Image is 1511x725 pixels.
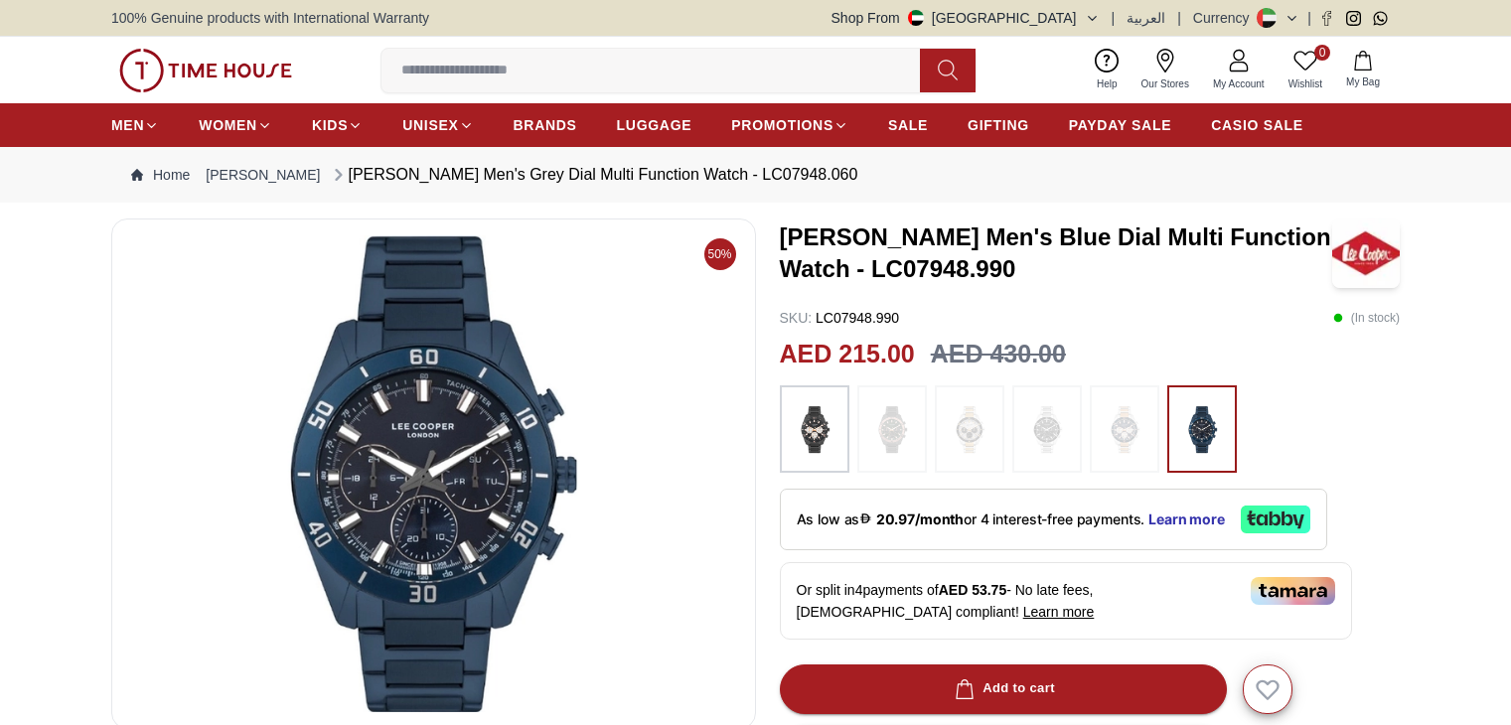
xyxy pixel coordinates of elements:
[111,107,159,143] a: MEN
[1333,308,1400,328] p: ( In stock )
[1193,8,1258,28] div: Currency
[1319,11,1334,26] a: Facebook
[514,107,577,143] a: BRANDS
[951,677,1055,700] div: Add to cart
[780,310,813,326] span: SKU :
[1100,395,1149,463] img: ...
[514,115,577,135] span: BRANDS
[780,664,1227,714] button: Add to cart
[1177,8,1181,28] span: |
[111,147,1400,203] nav: Breadcrumb
[1085,45,1130,95] a: Help
[731,115,833,135] span: PROMOTIONS
[1112,8,1116,28] span: |
[968,107,1029,143] a: GIFTING
[1177,395,1227,463] img: ...
[780,221,1332,285] h3: [PERSON_NAME] Men's Blue Dial Multi Function Watch - LC07948.990
[1281,76,1330,91] span: Wishlist
[111,8,429,28] span: 100% Genuine products with International Warranty
[1089,76,1126,91] span: Help
[968,115,1029,135] span: GIFTING
[1373,11,1388,26] a: Whatsapp
[206,165,320,185] a: [PERSON_NAME]
[617,107,692,143] a: LUGGAGE
[1211,107,1303,143] a: CASIO SALE
[945,395,994,463] img: ...
[1338,74,1388,89] span: My Bag
[931,336,1066,373] h3: AED 430.00
[1314,45,1330,61] span: 0
[704,238,736,270] span: 50%
[1277,45,1334,95] a: 0Wishlist
[780,562,1352,640] div: Or split in 4 payments of - No late fees, [DEMOGRAPHIC_DATA] compliant!
[1346,11,1361,26] a: Instagram
[1133,76,1197,91] span: Our Stores
[131,165,190,185] a: Home
[312,115,348,135] span: KIDS
[1205,76,1273,91] span: My Account
[1334,47,1392,93] button: My Bag
[329,163,858,187] div: [PERSON_NAME] Men's Grey Dial Multi Function Watch - LC07948.060
[908,10,924,26] img: United Arab Emirates
[831,8,1100,28] button: Shop From[GEOGRAPHIC_DATA]
[1069,107,1171,143] a: PAYDAY SALE
[119,49,292,92] img: ...
[1307,8,1311,28] span: |
[1332,218,1400,288] img: Lee Cooper Men's Blue Dial Multi Function Watch - LC07948.990
[1069,115,1171,135] span: PAYDAY SALE
[1022,395,1072,463] img: ...
[888,107,928,143] a: SALE
[1251,577,1335,605] img: Tamara
[888,115,928,135] span: SALE
[1130,45,1201,95] a: Our Stores
[780,308,900,328] p: LC07948.990
[199,115,257,135] span: WOMEN
[1127,8,1165,28] button: العربية
[790,395,839,463] img: ...
[312,107,363,143] a: KIDS
[111,115,144,135] span: MEN
[402,115,458,135] span: UNISEX
[402,107,473,143] a: UNISEX
[617,115,692,135] span: LUGGAGE
[867,395,917,463] img: ...
[199,107,272,143] a: WOMEN
[731,107,848,143] a: PROMOTIONS
[1023,604,1095,620] span: Learn more
[1211,115,1303,135] span: CASIO SALE
[780,336,915,373] h2: AED 215.00
[939,582,1006,598] span: AED 53.75
[128,235,739,712] img: Lee Cooper Men's Grey Dial Multi Function Watch - LC07948.060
